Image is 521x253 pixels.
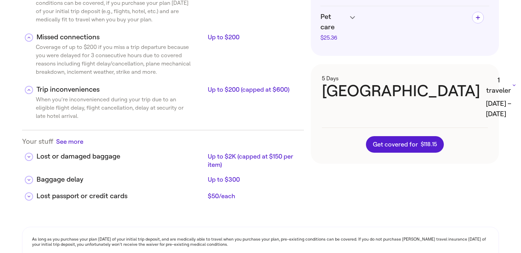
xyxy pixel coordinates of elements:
[37,174,205,185] div: Baggage delay
[208,175,298,184] div: Up to $300
[37,84,205,95] div: Trip inconveniences
[22,43,304,79] div: Missed connectionsUp to $200
[486,75,515,119] h3: [DATE] – [DATE]
[322,82,480,101] h3: [GEOGRAPHIC_DATA]
[320,12,355,41] h4: Pet care$25.36
[486,75,515,96] button: 1 traveler
[366,136,444,153] button: Get covered for$118.15
[320,35,346,41] div: $25.36
[22,27,304,43] div: Missed connectionsUp to $200
[37,151,205,162] div: Lost or damaged baggage
[208,192,298,200] div: $50/each
[22,95,191,123] div: When you’re inconvenienced during your trip due to an eligible flight delay, flight cancellation,...
[22,79,304,95] div: Trip inconveniencesUp to $200 (capped at $600)
[431,141,432,148] span: .
[22,169,304,185] div: Baggage delayUp to $300
[432,141,437,148] span: 15
[22,43,191,79] div: Coverage of up to $200 if you miss a trip departure because you were delayed for 3 consecutive ho...
[424,141,431,148] span: 118
[208,33,298,41] div: Up to $200
[320,12,346,32] span: Pet care
[56,137,83,146] button: See more
[37,191,205,201] div: Lost passport or credit cards
[421,141,424,148] span: $
[22,146,304,169] div: Lost or damaged baggageUp to $2K (capped at $150 per item)
[22,95,304,123] div: Trip inconveniencesUp to $200 (capped at $600)
[22,137,304,146] div: Your stuff
[373,141,437,148] span: Get covered for
[37,32,205,42] div: Missed connections
[208,152,298,169] div: Up to $2K (capped at $150 per item)
[22,185,304,202] div: Lost passport or credit cards$50/each
[472,12,484,23] button: Add
[208,85,298,94] div: Up to $200 (capped at $600)
[322,75,480,82] h3: 5 Days
[32,237,489,247] p: As long as you purchase your plan [DATE] of your initial trip deposit, and are medically able to ...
